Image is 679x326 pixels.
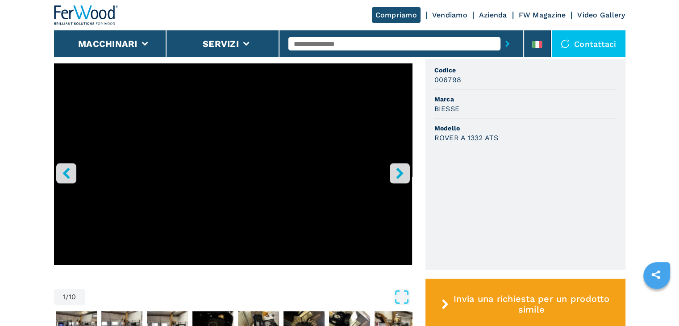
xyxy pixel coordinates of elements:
[54,5,118,25] img: Ferwood
[519,11,566,19] a: FW Magazine
[54,63,412,265] iframe: Centro di lavoro a ventose in azione - BIESSE ROVER A 1332 ATS - Ferwoodgroup - 006798
[432,11,467,19] a: Vendiamo
[87,289,410,305] button: Open Fullscreen
[434,124,617,133] span: Modello
[434,95,617,104] span: Marca
[434,133,499,143] h3: ROVER A 1332 ATS
[69,293,76,301] span: 10
[434,66,617,75] span: Codice
[645,263,667,286] a: sharethis
[372,7,421,23] a: Compriamo
[434,75,462,85] h3: 006798
[641,286,672,319] iframe: Chat
[552,30,625,57] div: Contattaci
[452,293,610,315] span: Invia una richiesta per un prodotto simile
[56,163,76,183] button: left-button
[203,38,239,49] button: Servizi
[434,104,460,114] h3: BIESSE
[78,38,137,49] button: Macchinari
[577,11,625,19] a: Video Gallery
[54,63,412,280] div: Go to Slide 1
[479,11,507,19] a: Azienda
[66,293,69,301] span: /
[500,33,514,54] button: submit-button
[561,39,570,48] img: Contattaci
[63,293,66,301] span: 1
[390,163,410,183] button: right-button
